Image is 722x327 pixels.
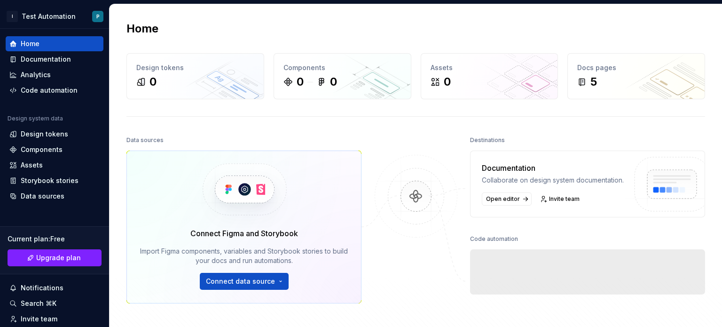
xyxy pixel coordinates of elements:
[200,273,289,290] button: Connect data source
[21,299,56,308] div: Search ⌘K
[21,314,57,324] div: Invite team
[6,142,103,157] a: Components
[283,63,401,72] div: Components
[274,53,411,99] a: Components00
[6,52,103,67] a: Documentation
[206,277,275,286] span: Connect data source
[549,195,580,203] span: Invite team
[8,249,102,266] a: Upgrade plan
[126,21,158,36] h2: Home
[482,175,624,185] div: Collaborate on design system documentation.
[8,234,102,244] div: Current plan : Free
[6,67,103,82] a: Analytics
[470,134,505,147] div: Destinations
[140,247,348,265] div: Import Figma components, variables and Storybook stories to build your docs and run automations.
[330,74,337,89] div: 0
[590,74,597,89] div: 5
[482,162,624,174] div: Documentation
[577,63,695,72] div: Docs pages
[421,53,558,99] a: Assets0
[482,192,532,206] a: Open editor
[8,115,63,122] div: Design system data
[22,12,76,21] div: Test Automation
[21,176,78,185] div: Storybook stories
[21,55,71,64] div: Documentation
[537,192,584,206] a: Invite team
[6,127,103,142] a: Design tokens
[6,36,103,51] a: Home
[96,13,100,20] div: P
[6,158,103,173] a: Assets
[21,145,63,154] div: Components
[126,53,264,99] a: Design tokens0
[6,189,103,204] a: Data sources
[7,11,18,22] div: I
[190,228,298,239] div: Connect Figma and Storybook
[21,129,68,139] div: Design tokens
[6,173,103,188] a: Storybook stories
[470,232,518,246] div: Code automation
[21,283,63,293] div: Notifications
[444,74,451,89] div: 0
[431,63,549,72] div: Assets
[2,6,107,26] button: ITest AutomationP
[21,70,51,80] div: Analytics
[21,39,39,48] div: Home
[126,134,164,147] div: Data sources
[6,280,103,295] button: Notifications
[6,296,103,311] button: Search ⌘K
[21,86,78,95] div: Code automation
[6,311,103,327] a: Invite team
[6,83,103,98] a: Code automation
[21,191,64,201] div: Data sources
[21,160,43,170] div: Assets
[567,53,705,99] a: Docs pages5
[136,63,254,72] div: Design tokens
[149,74,157,89] div: 0
[486,195,520,203] span: Open editor
[36,253,81,263] span: Upgrade plan
[297,74,304,89] div: 0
